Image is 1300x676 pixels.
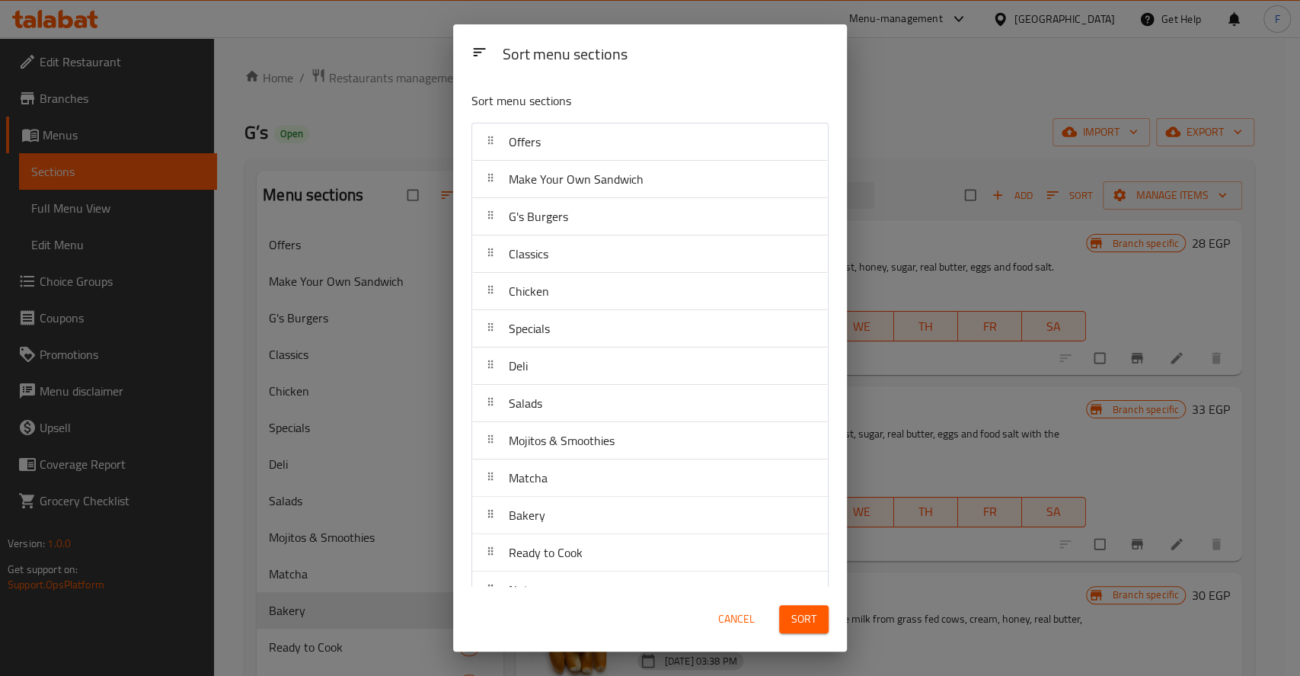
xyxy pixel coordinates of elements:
[509,578,534,601] span: Nuts
[472,460,828,497] div: Matcha
[472,235,828,273] div: Classics
[472,422,828,460] div: Mojitos & Smoothies
[472,123,828,161] div: Offers
[472,348,828,385] div: Deli
[472,572,828,609] div: Nuts
[509,242,548,265] span: Classics
[509,130,541,153] span: Offers
[509,280,549,303] span: Chicken
[471,91,755,111] p: Sort menu sections
[509,317,550,340] span: Specials
[509,504,545,527] span: Bakery
[472,198,828,235] div: G's Burgers
[712,605,761,633] button: Cancel
[791,610,816,629] span: Sort
[472,385,828,422] div: Salads
[509,168,644,191] span: Make Your Own Sandwich
[472,534,828,572] div: Ready to Cook
[509,541,583,564] span: Ready to Cook
[509,392,542,415] span: Salads
[509,354,528,377] span: Deli
[509,205,568,228] span: G's Burgers
[472,161,828,198] div: Make Your Own Sandwich
[472,310,828,348] div: Specials
[509,429,615,452] span: Mojitos & Smoothies
[779,605,829,633] button: Sort
[472,497,828,534] div: Bakery
[496,38,835,72] div: Sort menu sections
[509,466,548,489] span: Matcha
[718,610,755,629] span: Cancel
[472,273,828,310] div: Chicken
